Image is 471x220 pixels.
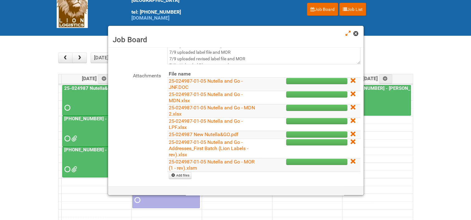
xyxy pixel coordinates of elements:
span: Requested [134,198,139,202]
h3: Job Board [113,35,359,44]
a: [PHONE_NUMBER] - [PERSON_NAME] Cup Landscape - Packing Labels (HOT) [63,116,228,121]
a: [PHONE_NUMBER] - [PERSON_NAME] Cup Landscape - Packing Labels (COLD) [62,147,130,177]
a: 25-024987-01-05 Nutella and Go - MDN 2.xlsx [169,105,255,117]
span: 85B.doc 73O.doc 73N.doc 73L.doc 73C.doc 72B.doc 66B.doc 25B.doc 436.doc 645.doc 721.doc 852.doc 5... [71,136,76,141]
button: [DATE] [91,53,112,63]
span: 9K8.doc 8F0.doc 7P3.doc 07A.doc 6M4.doc 5H1.doc 4D6.doc 3J7.doc 2B9.doc 1G2.doc 0L5.doc 21L.doc 2... [71,167,76,172]
a: 25-024987-01-05 Nutella and Go - JNF.DOC [169,78,243,90]
a: Add an event [98,74,111,84]
a: 25-024987 Nutella&Go! - Labeling Day [62,85,130,116]
a: [PHONE_NUMBER] - [PERSON_NAME] Cup Landscape Mailing Day [343,85,411,116]
span: [DATE] [363,76,393,81]
span: Requested [64,167,69,172]
a: Job Board [307,3,338,16]
a: 25-024987-01-05 Nutella and Go - MOR (1 - rev).xlsm [169,159,255,171]
a: Add files [169,172,191,179]
a: 25-024987 New Nutella&GO.pdf [169,131,238,137]
a: 25-024987-01-05 Nutella and Go - MDN.xlsx [169,91,243,103]
a: [PHONE_NUMBER] - [PERSON_NAME] Cup Landscape - Packing Labels (HOT) [62,116,130,146]
a: Add an event [379,74,393,84]
a: 25-024987-01-05 Nutella and Go - Addresses_First Batch (Lion Labels - rev).xlsx [169,139,248,158]
a: [PHONE_NUMBER] - [PERSON_NAME] Cup Landscape - Packing Labels (COLD) [63,147,231,153]
a: 25-024987-01-05 Nutella and Go - LPF.xlsx [169,118,243,130]
span: [DATE] [82,76,111,81]
th: File name [167,71,261,78]
a: [DOMAIN_NAME] [131,15,169,21]
span: Requested [64,136,69,141]
a: Job List [339,3,366,16]
a: 25-024987 Nutella&Go! - Labeling Day [63,85,147,91]
label: Attachments [111,71,161,80]
span: Requested [64,106,69,110]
